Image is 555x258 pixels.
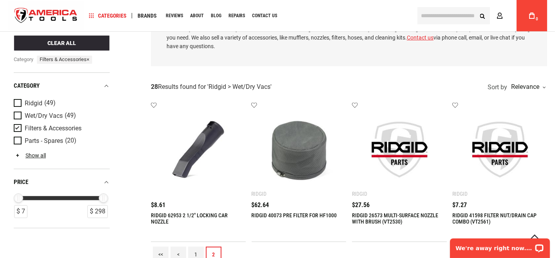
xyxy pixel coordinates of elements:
[8,1,84,31] img: America Tools
[167,16,531,51] p: RIDGID is a leading manufacturer of professional equipment, and workers across the U.S. can find ...
[166,13,183,18] span: Reviews
[407,34,433,41] a: Contact us
[14,177,110,188] div: price
[151,83,272,91] div: Results found for ' '
[25,125,82,132] span: Filters & Accessories
[14,56,34,64] span: category
[8,1,84,31] a: store logo
[352,212,438,225] a: RIDGID 26573 MULTI-SURFACE NOZZLE WITH BRUSH (VT2530)
[37,56,92,64] span: Filters & Accessories
[360,110,439,189] img: RIDGID 26573 MULTI-SURFACE NOZZLE WITH BRUSH (VT2530)
[352,191,367,197] div: Ridgid
[65,112,76,119] span: (49)
[65,137,76,144] span: (20)
[252,13,277,18] span: Contact Us
[475,8,490,23] button: Search
[509,84,545,90] div: Relevance
[453,202,467,208] span: $7.27
[252,202,269,208] span: $62.64
[14,124,108,133] a: Filters & Accessories
[25,137,63,144] span: Parts - Spares
[187,11,207,21] a: About
[44,100,56,106] span: (49)
[151,202,165,208] span: $8.61
[14,112,108,120] a: Wet/Dry Vacs (49)
[25,100,42,107] span: Ridgid
[209,83,270,90] span: Ridgid > Wet/Dry Vacs
[134,11,160,21] a: Brands
[352,202,370,208] span: $27.56
[14,137,108,145] a: Parts - Spares (20)
[14,81,110,91] div: category
[252,191,267,197] div: Ridgid
[536,17,538,21] span: 0
[14,72,110,228] div: Product Filters
[259,110,339,189] img: RIDGID 40073 PRE FILTER FOR HF1000
[14,99,108,108] a: Ridgid (49)
[248,11,281,21] a: Contact Us
[211,13,221,18] span: Blog
[87,205,108,218] div: $ 298
[25,112,63,119] span: Wet/Dry Vacs
[151,212,228,225] a: RIDGID 62953 2 1/2" LOCKING CAR NOZZLE
[14,35,110,51] button: Clear All
[445,233,555,258] iframe: LiveChat chat widget
[229,13,245,18] span: Repairs
[14,152,46,159] a: Show all
[225,11,248,21] a: Repairs
[89,13,127,18] span: Categories
[453,212,537,225] a: RIDGID 41598 FILTER NUT/DRAIN CAP COMBO (VT2561)
[14,205,27,218] div: $ 7
[87,56,89,62] span: ×
[151,83,158,90] strong: 28
[138,13,157,18] span: Brands
[159,110,238,189] img: RIDGID 62953 2 1/2
[162,11,187,21] a: Reviews
[252,212,337,218] a: RIDGID 40073 PRE FILTER FOR HF1000
[85,11,130,21] a: Categories
[190,13,204,18] span: About
[207,11,225,21] a: Blog
[488,84,507,90] span: Sort by
[461,110,540,189] img: RIDGID 41598 FILTER NUT/DRAIN CAP COMBO (VT2561)
[453,191,468,197] div: Ridgid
